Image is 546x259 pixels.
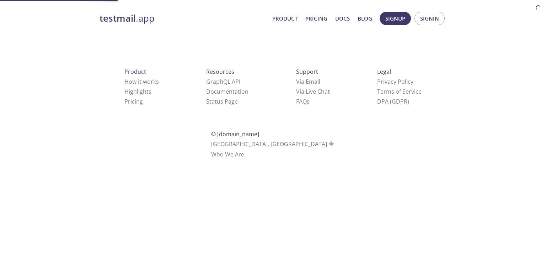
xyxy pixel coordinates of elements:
a: testmail.app [100,12,267,24]
span: Signup [385,14,405,23]
a: GraphQL API [206,78,240,86]
a: Via Live Chat [296,88,330,95]
a: FAQ [296,98,310,105]
a: Pricing [305,14,327,23]
a: Terms of Service [377,88,422,95]
span: Resources [206,68,234,76]
a: Who We Are [211,150,244,158]
span: Legal [377,68,391,76]
a: Product [272,14,298,23]
a: Pricing [124,98,143,105]
span: Signin [420,14,439,23]
a: Docs [335,14,350,23]
button: Signin [414,12,445,25]
span: Product [124,68,146,76]
a: DPA (GDPR) [377,98,409,105]
a: How it works [124,78,159,86]
a: Privacy Policy [377,78,413,86]
a: Via Email [296,78,320,86]
a: Status Page [206,98,238,105]
button: Signup [380,12,411,25]
a: Documentation [206,88,248,95]
span: s [307,98,310,105]
strong: testmail [100,12,136,24]
a: Blog [358,14,372,23]
span: [GEOGRAPHIC_DATA], [GEOGRAPHIC_DATA] [211,140,335,148]
span: © [DOMAIN_NAME] [211,130,259,138]
span: Support [296,68,318,76]
a: Highlights [124,88,151,95]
